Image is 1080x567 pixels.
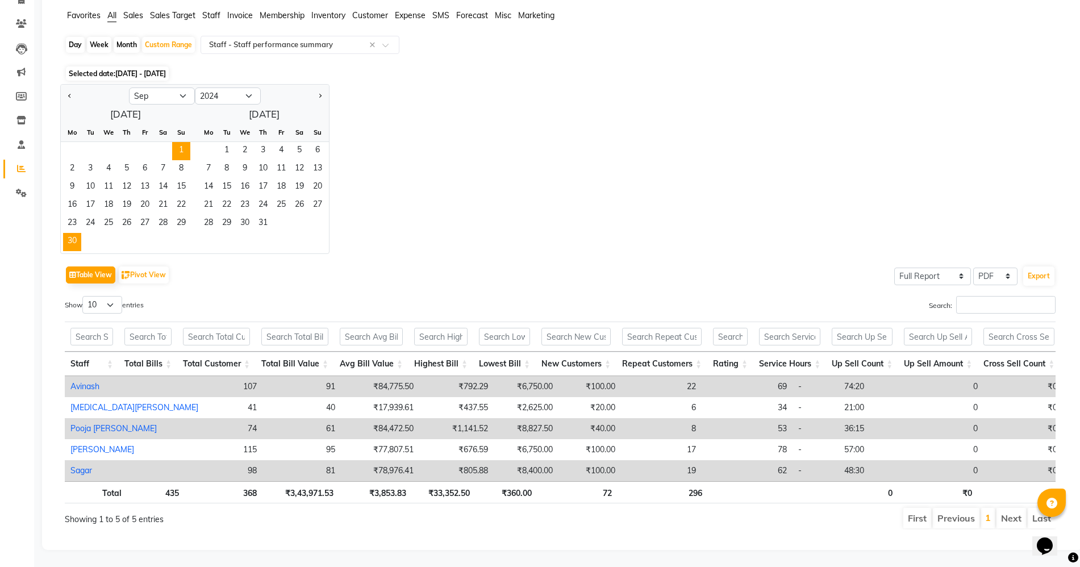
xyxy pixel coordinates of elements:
[236,178,254,197] div: Wednesday, October 16, 2024
[154,197,172,215] span: 21
[63,178,81,197] div: Monday, September 9, 2024
[983,460,1063,481] td: ₹0
[832,328,893,345] input: Search Up Sell Count
[983,418,1063,439] td: ₹0
[419,460,494,481] td: ₹805.88
[340,328,403,345] input: Search Avg Bill Value
[81,123,99,141] div: Tu
[290,197,308,215] div: Saturday, October 26, 2024
[272,160,290,178] span: 11
[67,10,101,20] span: Favorites
[898,481,978,503] th: ₹0
[339,481,412,503] th: ₹3,853.83
[558,460,621,481] td: ₹100.00
[63,215,81,233] div: Monday, September 23, 2024
[236,142,254,160] span: 2
[63,160,81,178] span: 2
[142,37,195,53] div: Custom Range
[218,178,236,197] span: 15
[702,418,793,439] td: 53
[793,376,839,397] td: -
[839,397,911,418] td: 21:00
[99,178,118,197] span: 11
[154,197,172,215] div: Saturday, September 21, 2024
[204,439,262,460] td: 115
[272,178,290,197] div: Friday, October 18, 2024
[311,10,345,20] span: Inventory
[308,123,327,141] div: Su
[218,178,236,197] div: Tuesday, October 15, 2024
[199,178,218,197] div: Monday, October 14, 2024
[254,178,272,197] div: Thursday, October 17, 2024
[272,178,290,197] span: 18
[494,418,558,439] td: ₹8,827.50
[839,460,911,481] td: 48:30
[65,481,127,503] th: Total
[793,418,839,439] td: -
[136,178,154,197] span: 13
[983,376,1063,397] td: ₹0
[136,178,154,197] div: Friday, September 13, 2024
[202,10,220,20] span: Staff
[985,512,991,523] a: 1
[254,197,272,215] span: 24
[308,142,327,160] div: Sunday, October 6, 2024
[82,296,122,314] select: Showentries
[476,481,537,503] th: ₹360.00
[204,397,262,418] td: 41
[419,397,494,418] td: ₹437.55
[118,160,136,178] span: 5
[99,123,118,141] div: We
[978,481,1060,503] th: 0
[63,233,81,251] span: 30
[66,66,169,81] span: Selected date:
[621,397,702,418] td: 6
[414,328,468,345] input: Search Highest Bill
[702,376,793,397] td: 69
[63,123,81,141] div: Mo
[793,439,839,460] td: -
[494,376,558,397] td: ₹6,750.00
[236,160,254,178] span: 9
[236,215,254,233] span: 30
[793,397,839,418] td: -
[983,397,1063,418] td: ₹0
[341,418,419,439] td: ₹84,472.50
[911,460,983,481] td: 0
[70,423,157,433] a: Pooja [PERSON_NAME]
[177,352,256,376] th: Total Customer: activate to sort column ascending
[929,296,1056,314] label: Search:
[558,397,621,418] td: ₹20.00
[616,352,707,376] th: Repeat Customers: activate to sort column ascending
[290,123,308,141] div: Sa
[341,460,419,481] td: ₹78,976.41
[495,10,511,20] span: Misc
[272,160,290,178] div: Friday, October 11, 2024
[65,296,144,314] label: Show entries
[70,465,92,476] a: Sagar
[218,123,236,141] div: Tu
[124,328,172,345] input: Search Total Bills
[254,142,272,160] div: Thursday, October 3, 2024
[262,481,339,503] th: ₹3,43,971.53
[793,460,839,481] td: -
[412,481,476,503] th: ₹33,352.50
[81,197,99,215] div: Tuesday, September 17, 2024
[315,87,324,105] button: Next month
[154,160,172,178] span: 7
[352,10,388,20] span: Customer
[558,376,621,397] td: ₹100.00
[81,178,99,197] div: Tuesday, September 10, 2024
[236,142,254,160] div: Wednesday, October 2, 2024
[702,397,793,418] td: 34
[81,160,99,178] div: Tuesday, September 3, 2024
[621,460,702,481] td: 19
[204,376,262,397] td: 107
[254,178,272,197] span: 17
[218,160,236,178] span: 8
[898,352,978,376] th: Up Sell Amount: activate to sort column ascending
[272,142,290,160] span: 4
[473,352,536,376] th: Lowest Bill: activate to sort column ascending
[136,197,154,215] span: 20
[70,444,134,455] a: [PERSON_NAME]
